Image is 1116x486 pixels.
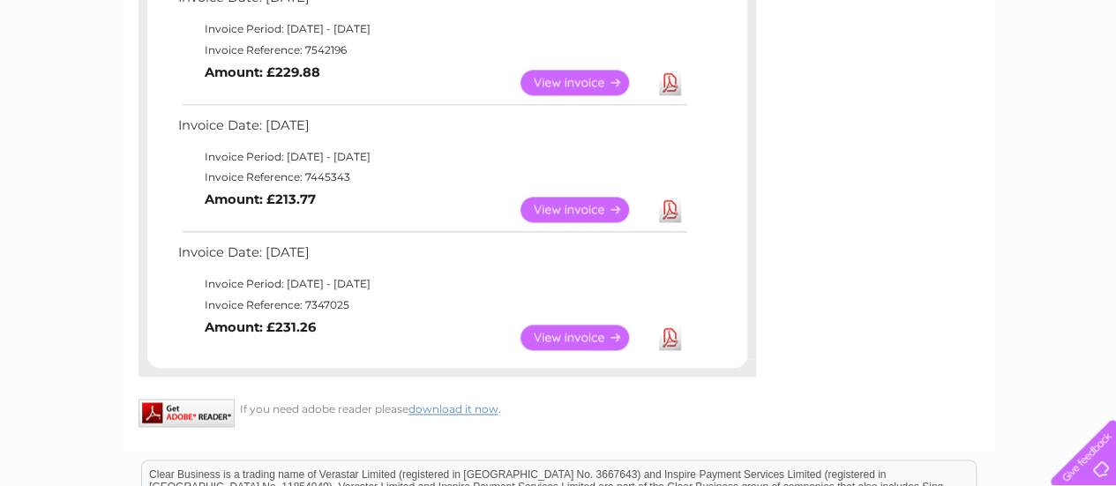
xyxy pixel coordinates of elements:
[805,75,839,88] a: Water
[205,64,320,80] b: Amount: £229.88
[850,75,888,88] a: Energy
[174,40,690,61] td: Invoice Reference: 7542196
[899,75,952,88] a: Telecoms
[521,325,650,350] a: View
[408,402,498,415] a: download it now
[174,19,690,40] td: Invoice Period: [DATE] - [DATE]
[521,70,650,95] a: View
[521,197,650,222] a: View
[139,399,756,415] div: If you need adobe reader please .
[39,46,129,100] img: logo.png
[659,197,681,222] a: Download
[142,10,976,86] div: Clear Business is a trading name of Verastar Limited (registered in [GEOGRAPHIC_DATA] No. 3667643...
[174,146,690,168] td: Invoice Period: [DATE] - [DATE]
[174,114,690,146] td: Invoice Date: [DATE]
[205,191,316,207] b: Amount: £213.77
[174,295,690,316] td: Invoice Reference: 7347025
[659,325,681,350] a: Download
[1058,75,1099,88] a: Log out
[205,319,316,335] b: Amount: £231.26
[174,241,690,273] td: Invoice Date: [DATE]
[962,75,988,88] a: Blog
[659,70,681,95] a: Download
[174,167,690,188] td: Invoice Reference: 7445343
[174,273,690,295] td: Invoice Period: [DATE] - [DATE]
[999,75,1042,88] a: Contact
[783,9,905,31] a: 0333 014 3131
